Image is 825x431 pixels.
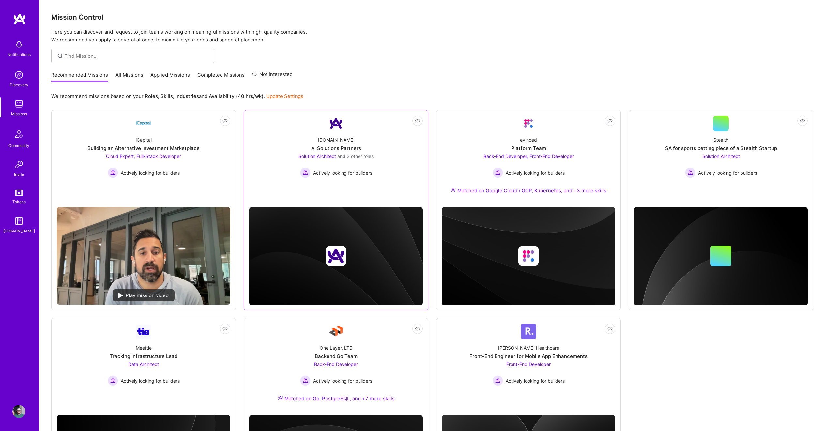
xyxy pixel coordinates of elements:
span: Actively looking for builders [313,377,372,384]
img: Actively looking for builders [108,168,118,178]
div: Community [8,142,29,149]
span: Actively looking for builders [121,169,180,176]
div: iCapital [136,136,152,143]
a: StealthSA for sports betting piece of a Stealth StartupSolution Architect Actively looking for bu... [634,116,808,202]
span: Actively looking for builders [506,169,565,176]
a: Company LogoMeettieTracking Infrastructure LeadData Architect Actively looking for buildersActive... [57,324,230,410]
i: icon EyeClosed [415,118,420,123]
img: No Mission [57,207,230,305]
a: Company LogoevincedPlatform TeamBack-End Developer, Front-End Developer Actively looking for buil... [442,116,615,202]
div: Missions [11,110,27,117]
a: Company Logo[DOMAIN_NAME]AI Solutions PartnersSolution Architect and 3 other rolesActively lookin... [249,116,423,202]
a: Not Interested [252,71,293,82]
span: Actively looking for builders [313,169,372,176]
a: All Missions [115,72,143,82]
a: Applied Missions [150,72,190,82]
span: Solution Architect [702,153,740,159]
h3: Mission Control [51,13,813,21]
div: Building an Alternative Investment Marketplace [87,145,200,152]
div: Discovery [10,81,28,88]
img: Actively looking for builders [685,168,695,178]
i: icon EyeClosed [415,326,420,331]
b: Skills [160,93,173,99]
i: icon EyeClosed [222,118,228,123]
span: and 3 other roles [337,153,374,159]
img: Company Logo [328,324,344,339]
a: User Avatar [11,405,27,418]
b: Availability (40 hrs/wk) [209,93,264,99]
p: Here you can discover and request to join teams working on meaningful missions with high-quality ... [51,28,813,44]
div: Invite [14,171,24,178]
img: Company Logo [136,325,151,339]
i: icon EyeClosed [800,118,805,123]
span: Back-End Developer [314,361,358,367]
span: Data Architect [128,361,159,367]
b: Roles [145,93,158,99]
div: Matched on Google Cloud / GCP, Kubernetes, and +3 more skills [451,187,606,194]
img: cover [249,207,423,305]
img: Actively looking for builders [493,168,503,178]
i: icon SearchGrey [56,52,64,60]
div: Stealth [713,136,728,143]
img: teamwork [12,97,25,110]
img: discovery [12,68,25,81]
div: Notifications [8,51,31,58]
input: Find Mission... [64,53,209,59]
img: User Avatar [12,405,25,418]
div: One Layer, LTD [320,344,353,351]
span: Cloud Expert, Full-Stack Developer [106,153,181,159]
img: Company Logo [521,324,536,339]
img: tokens [15,190,23,196]
div: Matched on Go, PostgreSQL, and +7 more skills [278,395,395,402]
img: logo [13,13,26,25]
img: cover [442,207,615,305]
span: Front-End Developer [506,361,551,367]
div: Tracking Infrastructure Lead [110,353,177,359]
div: Play mission video [113,289,175,301]
a: Recommended Missions [51,72,108,82]
span: Actively looking for builders [698,169,757,176]
div: evinced [520,136,537,143]
a: Completed Missions [197,72,245,82]
img: Actively looking for builders [300,375,311,386]
a: Company LogoiCapitalBuilding an Alternative Investment MarketplaceCloud Expert, Full-Stack Develo... [57,116,230,202]
img: Company Logo [136,116,151,131]
img: cover [634,207,808,306]
div: AI Solutions Partners [311,145,361,152]
div: [PERSON_NAME] Healthcare [498,344,559,351]
span: Back-End Developer, Front-End Developer [483,153,574,159]
img: Company Logo [521,116,536,131]
a: Company LogoOne Layer, LTDBackend Go TeamBack-End Developer Actively looking for buildersActively... [249,324,423,410]
img: Ateam Purple Icon [451,187,456,193]
div: SA for sports betting piece of a Stealth Startup [665,145,777,152]
div: [DOMAIN_NAME] [3,228,35,234]
img: Actively looking for builders [108,375,118,386]
img: guide book [12,215,25,228]
img: Company Logo [328,116,344,131]
div: Front-End Engineer for Mobile App Enhancements [469,353,588,359]
div: Tokens [12,199,26,205]
a: Update Settings [266,93,303,99]
i: icon EyeClosed [222,326,228,331]
img: bell [12,38,25,51]
i: icon EyeClosed [607,118,613,123]
img: Ateam Purple Icon [278,395,283,401]
i: icon EyeClosed [607,326,613,331]
img: Actively looking for builders [493,375,503,386]
div: Platform Team [511,145,546,152]
div: [DOMAIN_NAME] [318,136,355,143]
img: Company logo [518,246,539,266]
div: Backend Go Team [315,353,358,359]
span: Actively looking for builders [506,377,565,384]
img: Company logo [326,246,346,266]
img: Actively looking for builders [300,168,311,178]
p: We recommend missions based on your , , and . [51,93,303,100]
b: Industries [176,93,199,99]
span: Actively looking for builders [121,377,180,384]
img: Invite [12,158,25,171]
a: Company Logo[PERSON_NAME] HealthcareFront-End Engineer for Mobile App EnhancementsFront-End Devel... [442,324,615,410]
div: Meettie [136,344,152,351]
img: play [118,293,123,298]
img: Community [11,126,27,142]
span: Solution Architect [298,153,336,159]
